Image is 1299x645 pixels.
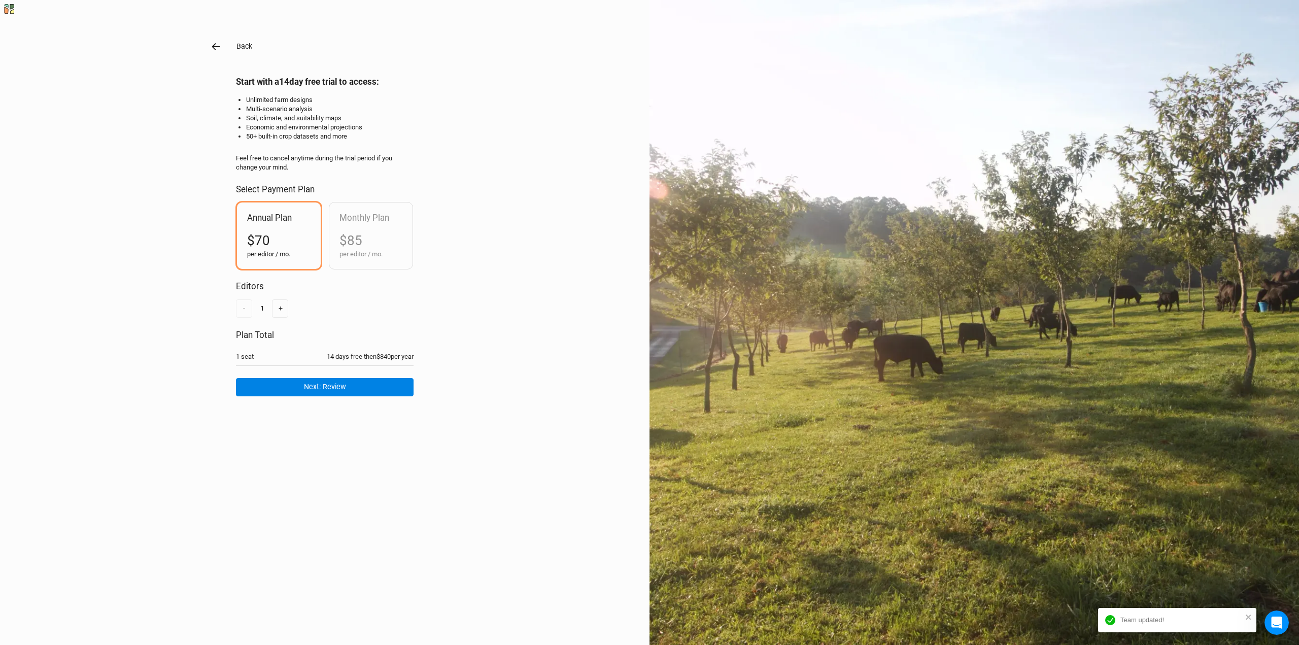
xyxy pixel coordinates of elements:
li: Multi-scenario analysis [246,105,414,114]
li: Unlimited farm designs [246,95,414,105]
div: per editor / mo. [339,250,403,259]
div: Feel free to cancel anytime during the trial period if you change your mind. [236,154,414,172]
h2: Editors [236,281,414,291]
div: 1 [260,304,264,313]
li: Economic and environmental projections [246,123,414,132]
span: $70 [247,233,270,248]
div: per editor / mo. [247,250,311,259]
div: Annual Plan$70per editor / mo. [237,202,321,269]
div: Monthly Plan$85per editor / mo. [329,202,413,269]
div: 14 days free then $840 per year [327,352,414,361]
div: Team updated! [1120,616,1242,625]
h2: Monthly Plan [339,213,403,223]
h2: Annual Plan [247,213,311,223]
h2: Plan Total [236,330,414,340]
button: + [272,299,288,317]
h2: Select Payment Plan [236,184,414,194]
li: Soil, climate, and suitability maps [246,114,414,123]
div: 1 seat [236,352,254,361]
li: 50+ built-in crop datasets and more [246,132,414,141]
button: close [1245,612,1252,621]
span: $85 [339,233,362,248]
button: - [236,299,252,317]
button: Back [236,41,253,52]
button: Next: Review [236,378,414,396]
h2: Start with a 14 day free trial to access: [236,77,414,87]
iframe: Intercom live chat [1264,610,1289,635]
